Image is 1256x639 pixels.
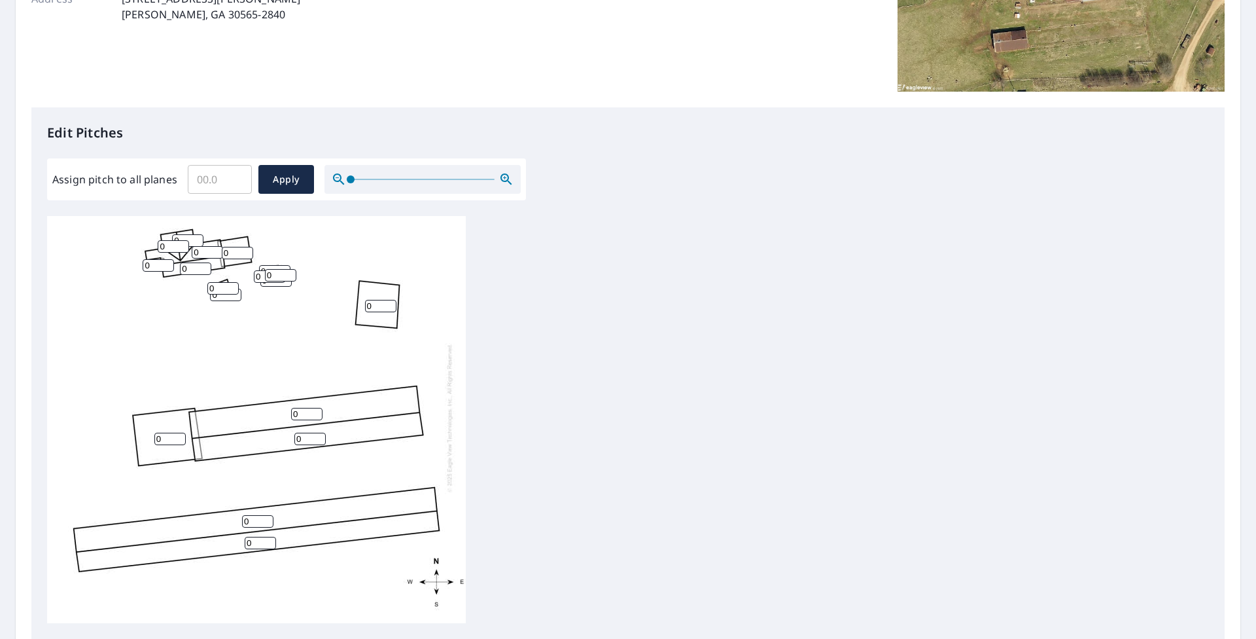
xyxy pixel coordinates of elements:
[269,172,304,188] span: Apply
[188,161,252,198] input: 00.0
[47,123,1209,143] p: Edit Pitches
[52,172,177,187] label: Assign pitch to all planes
[258,165,314,194] button: Apply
